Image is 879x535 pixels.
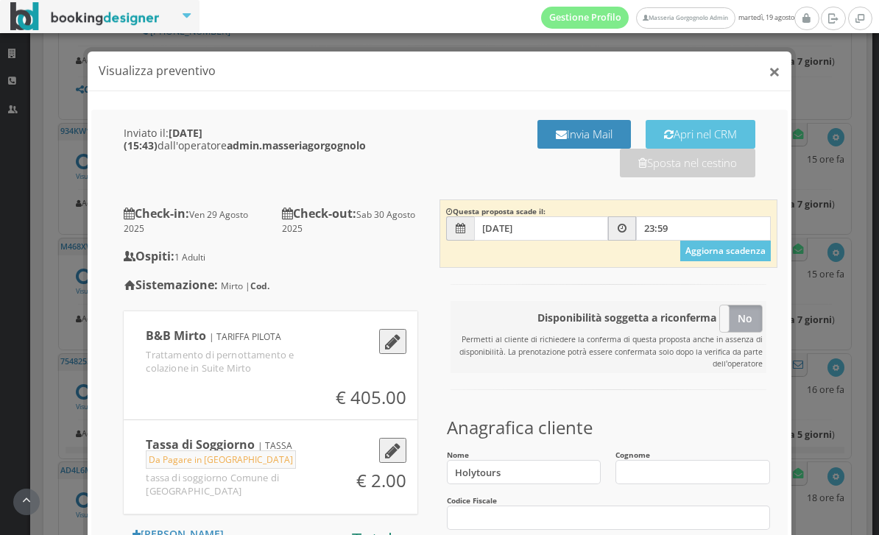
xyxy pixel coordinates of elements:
[10,2,160,31] img: BookingDesigner.com
[146,450,296,469] small: Da Pagare in [GEOGRAPHIC_DATA]
[135,205,189,222] strong: Check-in:
[459,334,763,369] small: Permetti al cliente di richiedere la conferma di questa proposta anche in assenza di disponibilit...
[646,120,755,149] button: Apri nel CRM
[146,471,327,497] div: tassa di soggiorno Comune di [GEOGRAPHIC_DATA]
[174,251,205,263] small: 1 Adulti
[146,436,255,453] b: Tassa di Soggiorno
[537,311,716,325] b: Disponibilità soggetta a riconferma
[620,149,755,177] button: Sposta nel cestino
[146,327,206,344] b: B&B Mirto
[336,387,406,408] h3: € 405.00
[124,126,202,152] b: [DATE] (15:43)
[636,7,735,29] a: Masseria Gorgognolo Admin
[250,280,269,292] b: Cod.
[124,277,218,293] strong: Sistemazione:
[258,439,292,452] small: | TASSA
[447,495,497,506] label: Codice Fiscale
[124,248,174,264] strong: Ospiti:
[99,63,780,79] h4: Visualizza preventivo
[227,138,366,152] b: admin.masseriagorgognolo
[221,280,269,292] small: Mirto |
[615,450,650,460] label: Cognome
[537,120,631,149] button: Invia Mail
[720,305,762,332] label: No
[541,7,629,29] a: Gestione Profilo
[293,205,356,222] strong: Check-out:
[209,330,281,343] small: | TARIFFA PILOTA
[769,61,780,82] button: ×
[124,127,428,152] h5: Inviato il: dall'operatore
[146,348,327,375] div: Trattamento di pernottamento e colazione in Suite Mirto
[446,206,546,216] label: Questa proposta scade il:
[447,450,469,460] label: Nome
[356,470,406,492] h3: € 2.00
[541,7,794,29] span: martedì, 19 agosto
[447,417,770,439] h3: Anagrafica cliente
[680,241,771,261] button: Aggiorna scadenza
